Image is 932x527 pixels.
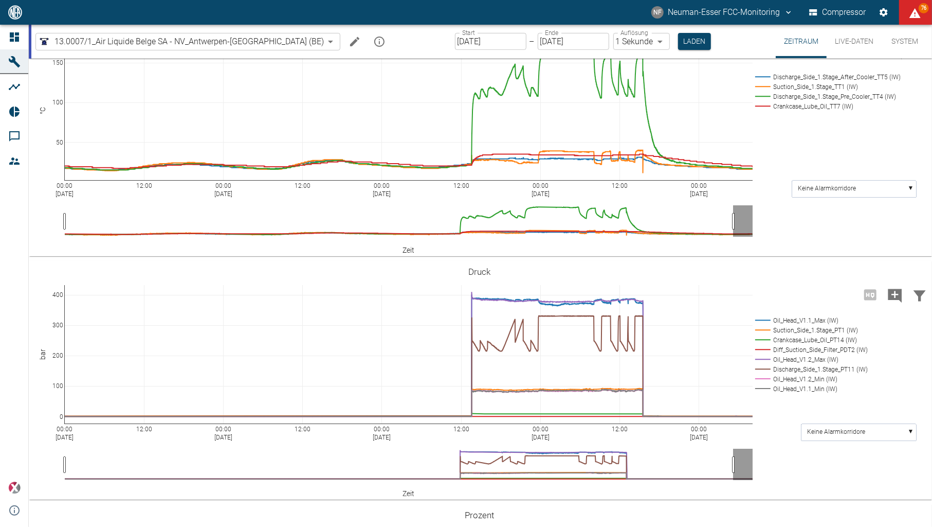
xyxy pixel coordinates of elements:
[613,33,670,50] div: 1 Sekunde
[882,25,928,58] button: System
[620,28,648,37] label: Auflösung
[455,33,526,50] input: DD.MM.YYYY
[7,5,23,19] img: logo
[678,33,711,50] button: Laden
[8,482,21,494] img: Xplore Logo
[529,36,535,47] p: –
[651,6,664,19] div: NF
[650,3,795,22] button: fcc-monitoring@neuman-esser.com
[919,3,929,13] span: 76
[344,31,365,52] button: Machine bearbeiten
[38,36,324,48] a: 13.0007/1_Air Liquide Belge SA - NV_Antwerpen-[GEOGRAPHIC_DATA] (BE)
[907,282,932,308] button: Daten filtern
[462,28,475,37] label: Start
[538,33,609,50] input: DD.MM.YYYY
[807,3,868,22] button: Compressor
[54,36,324,47] span: 13.0007/1_Air Liquide Belge SA - NV_Antwerpen-[GEOGRAPHIC_DATA] (BE)
[827,25,882,58] button: Live-Daten
[883,282,907,308] button: Kommentar hinzufügen
[545,28,558,37] label: Ende
[858,289,883,299] span: Hohe Auflösung nur für Zeiträume von <3 Tagen verfügbar
[874,3,893,22] button: Einstellungen
[369,31,390,52] button: mission info
[776,25,827,58] button: Zeitraum
[808,429,866,436] text: Keine Alarmkorridore
[798,185,856,192] text: Keine Alarmkorridore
